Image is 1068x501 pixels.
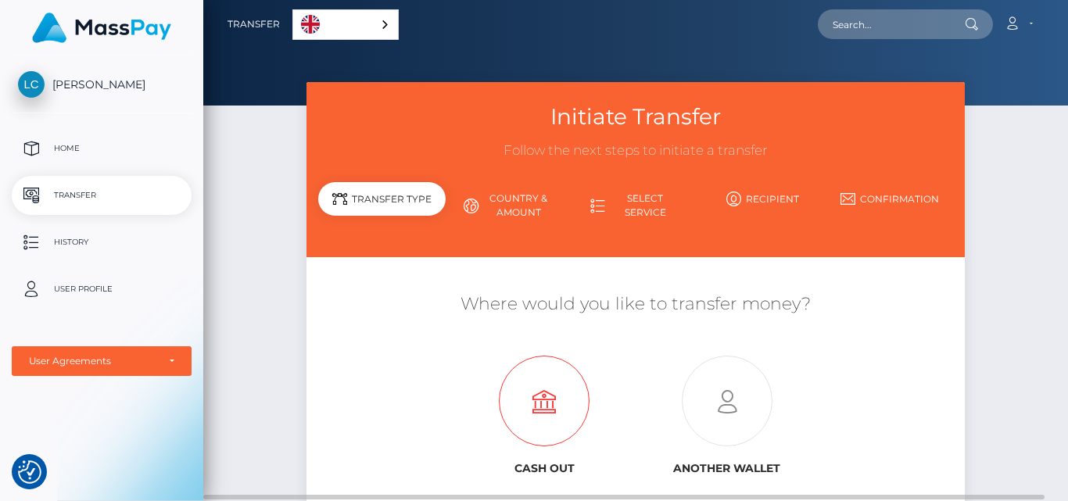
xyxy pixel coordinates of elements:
[464,462,624,475] h6: Cash out
[18,277,185,301] p: User Profile
[18,460,41,484] button: Consent Preferences
[228,8,280,41] a: Transfer
[292,9,399,40] div: Language
[292,9,399,40] aside: Language selected: English
[647,462,807,475] h6: Another wallet
[12,223,192,262] a: History
[318,102,953,132] h3: Initiate Transfer
[12,270,192,309] a: User Profile
[818,9,965,39] input: Search...
[12,176,192,215] a: Transfer
[318,141,953,160] h3: Follow the next steps to initiate a transfer
[29,355,157,367] div: User Agreements
[826,185,952,213] a: Confirmation
[446,185,572,226] a: Country & Amount
[18,231,185,254] p: History
[318,182,445,216] div: Transfer Type
[32,13,171,43] img: MassPay
[18,184,185,207] p: Transfer
[18,137,185,160] p: Home
[12,129,192,168] a: Home
[18,460,41,484] img: Revisit consent button
[699,185,826,213] a: Recipient
[12,77,192,91] span: [PERSON_NAME]
[12,346,192,376] button: User Agreements
[318,185,445,226] a: Transfer Type
[572,185,699,226] a: Select Service
[318,292,953,317] h5: Where would you like to transfer money?
[293,10,398,39] a: English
